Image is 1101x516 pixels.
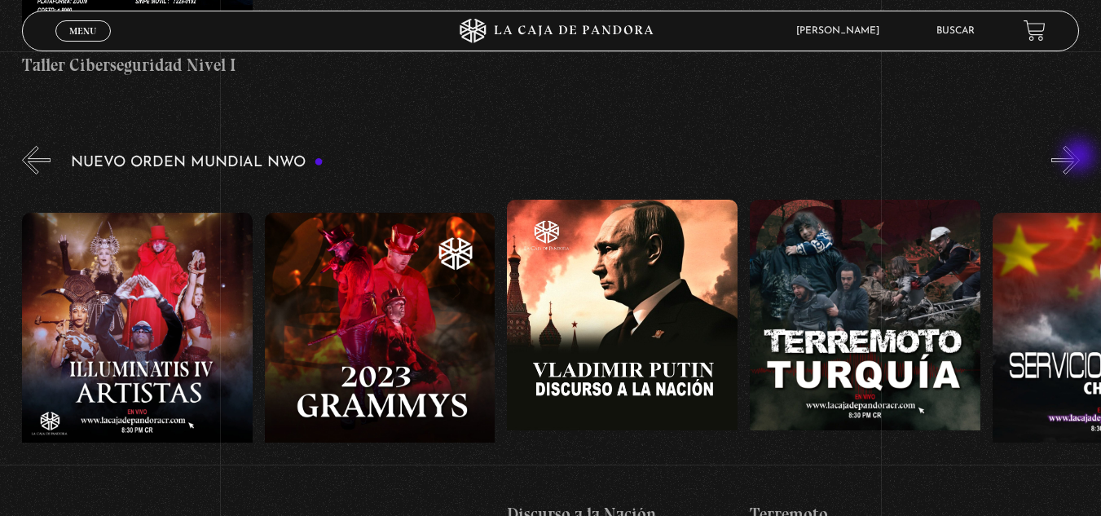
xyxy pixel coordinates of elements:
[1024,20,1046,42] a: View your shopping cart
[64,39,102,51] span: Cerrar
[69,26,96,36] span: Menu
[22,146,51,174] button: Previous
[71,155,324,170] h3: Nuevo Orden Mundial NWO
[936,26,975,36] a: Buscar
[788,26,896,36] span: [PERSON_NAME]
[1051,146,1080,174] button: Next
[22,52,253,78] h4: Taller Ciberseguridad Nivel I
